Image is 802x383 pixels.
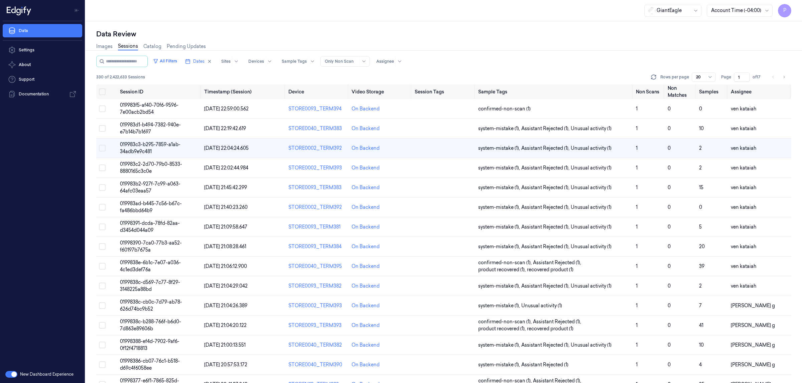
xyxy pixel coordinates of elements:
div: STORE0002_TERM393 [288,302,346,309]
span: ven kataiah [731,165,756,171]
span: 41 [699,322,703,328]
div: On Backend [352,125,380,132]
span: system-mistake (1) , [478,283,521,290]
span: 1 [636,322,638,328]
span: 019983d1-b494-7382-940e-e7b14b7b1697 [120,122,181,135]
div: On Backend [352,105,380,112]
span: 15 [699,184,703,190]
th: Sample Tags [476,84,634,99]
div: STORE0040_TERM383 [288,125,346,132]
span: confirmed-non-scan (1) [478,105,531,112]
span: Unusual activity (1) [571,283,612,290]
button: Go to next page [779,72,789,82]
div: Data Review [96,29,791,39]
span: [DATE] 22:04:24.605 [204,145,249,151]
span: 019983c3-b295-7859-a1ab-34adb9e9c481 [120,141,180,154]
th: Non Scans [633,84,665,99]
span: Assistant Rejected (1) [521,361,568,368]
span: 2 [699,283,702,289]
span: Assistant Rejected (1) , [521,164,571,171]
span: 1 [636,244,638,250]
span: 019983b2-927f-7c99-a063-64afc03eaa57 [120,181,180,194]
span: Assistant Rejected (1) , [521,224,571,231]
a: Documentation [3,87,82,101]
div: STORE0002_TERM393 [288,164,346,171]
span: 0 [668,204,671,210]
span: 0 [668,283,671,289]
div: STORE0093_TERM381 [288,224,346,231]
span: Assistant Rejected (1) , [533,259,582,266]
span: 019983c2-2d70-79b0-8533-8880165c3c0e [120,161,182,174]
span: ven kataiah [731,204,756,210]
span: ven kataiah [731,263,756,269]
button: Select row [99,263,106,270]
span: 1 [636,204,638,210]
span: 2 [699,165,702,171]
span: recovered product (1) [527,266,573,273]
span: [DATE] 22:59:00.562 [204,106,249,112]
span: 2 [699,145,702,151]
span: 019983ad-b445-7c56-b67c-fa486bbd64b9 [120,201,182,214]
div: STORE0093_TERM384 [288,243,346,250]
span: 01998390-7ca0-77b3-aa52-f60197b7675a [120,240,182,253]
div: On Backend [352,145,380,152]
div: On Backend [352,263,380,270]
span: [DATE] 21:06:12.900 [204,263,247,269]
span: Assistant Rejected (1) , [521,243,571,250]
span: Unusual activity (1) [521,302,562,309]
div: On Backend [352,243,380,250]
span: system-mistake (1) , [478,361,521,368]
span: Unusual activity (1) [571,224,612,231]
span: 1 [636,125,638,131]
span: Assistant Rejected (1) , [533,318,582,325]
div: STORE0093_TERM382 [288,283,346,290]
span: 0 [668,362,671,368]
th: Non Matches [665,84,697,99]
span: Assistant Rejected (1) , [521,283,571,290]
button: Select row [99,322,106,329]
span: 0 [668,303,671,309]
a: Sessions [118,43,138,50]
span: [DATE] 20:57:53.172 [204,362,247,368]
span: 1 [636,283,638,289]
span: Assistant Rejected (1) , [521,204,571,211]
span: 0 [668,244,671,250]
span: [PERSON_NAME] g [731,342,775,348]
span: ven kataiah [731,145,756,151]
span: system-mistake (1) , [478,204,521,211]
span: [DATE] 21:04:20.122 [204,322,247,328]
button: Select row [99,184,106,191]
button: About [3,58,82,71]
span: 0199838c-d569-7c77-8f29-3148225a88bd [120,279,180,292]
p: Rows per page [660,74,689,80]
span: Unusual activity (1) [571,184,612,191]
div: On Backend [352,164,380,171]
button: Select row [99,243,106,250]
span: [DATE] 21:04:26.389 [204,303,247,309]
a: Pending Updates [167,43,206,50]
span: ven kataiah [731,244,756,250]
span: of 17 [753,74,763,80]
span: 0 [668,106,671,112]
div: STORE0093_TERM394 [288,105,346,112]
button: Select all [99,88,106,95]
button: Select row [99,105,106,112]
span: [DATE] 21:08:28.461 [204,244,246,250]
span: [DATE] 21:40:23.260 [204,204,248,210]
span: product recovered (1) , [478,325,527,332]
span: Unusual activity (1) [571,164,612,171]
span: Unusual activity (1) [571,125,612,132]
button: Select row [99,361,106,368]
a: Images [96,43,113,50]
span: Assistant Rejected (1) , [521,184,571,191]
span: recovered product (1) [527,325,573,332]
div: STORE0002_TERM392 [288,145,346,152]
span: 0 [668,165,671,171]
span: [PERSON_NAME] g [731,303,775,309]
span: 0199838c-b288-766f-b6d0-7d863e89606b [120,319,181,332]
button: Select row [99,164,106,171]
th: Session Tags [412,84,475,99]
span: ven kataiah [731,125,756,131]
div: On Backend [352,302,380,309]
span: 1 [636,165,638,171]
